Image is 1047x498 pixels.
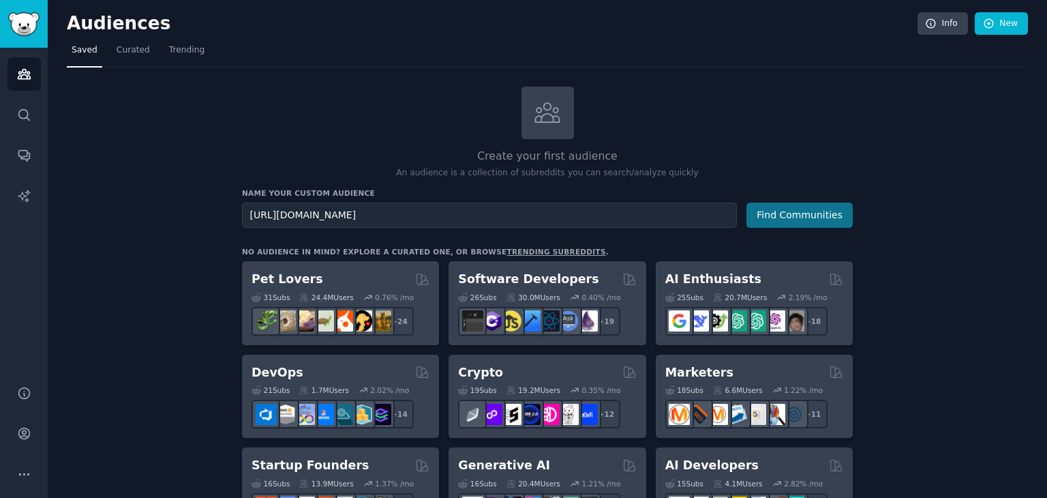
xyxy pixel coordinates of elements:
div: 4.1M Users [713,479,763,488]
img: azuredevops [256,404,277,425]
img: Docker_DevOps [294,404,315,425]
img: software [462,310,483,332]
a: New [975,12,1028,35]
div: 6.6M Users [713,385,763,395]
h2: DevOps [252,364,303,381]
img: MarketingResearch [764,404,785,425]
img: ballpython [275,310,296,332]
a: Curated [112,40,155,68]
div: 20.7M Users [713,293,767,302]
img: googleads [745,404,766,425]
h2: Crypto [458,364,503,381]
div: 2.02 % /mo [371,385,410,395]
div: 16 Sub s [458,479,496,488]
img: content_marketing [669,404,690,425]
img: leopardgeckos [294,310,315,332]
img: herpetology [256,310,277,332]
a: Trending [164,40,209,68]
div: 25 Sub s [665,293,703,302]
h2: Generative AI [458,457,550,474]
img: Emailmarketing [726,404,747,425]
img: GummySearch logo [8,12,40,36]
img: DevOpsLinks [313,404,334,425]
div: 0.76 % /mo [375,293,414,302]
div: 2.82 % /mo [784,479,823,488]
div: + 14 [385,400,414,428]
h2: Startup Founders [252,457,369,474]
img: iOSProgramming [519,310,541,332]
div: 20.4M Users [506,479,560,488]
a: trending subreddits [506,248,605,256]
img: PlatformEngineers [370,404,391,425]
img: reactnative [538,310,560,332]
img: learnjavascript [500,310,521,332]
img: bigseo [688,404,709,425]
img: AWS_Certified_Experts [275,404,296,425]
div: 26 Sub s [458,293,496,302]
h2: Software Developers [458,271,598,288]
div: 16 Sub s [252,479,290,488]
img: GoogleGeminiAI [669,310,690,332]
h3: Name your custom audience [242,188,853,198]
img: turtle [313,310,334,332]
div: 30.0M Users [506,293,560,302]
img: OpenAIDev [764,310,785,332]
h2: Marketers [665,364,733,381]
div: No audience in mind? Explore a curated one, or browse . [242,247,609,257]
span: Trending [169,44,204,57]
img: aws_cdk [351,404,372,425]
div: 1.21 % /mo [582,479,621,488]
img: PetAdvice [351,310,372,332]
img: cockatiel [332,310,353,332]
span: Saved [72,44,97,57]
img: defi_ [577,404,598,425]
h2: AI Developers [665,457,759,474]
div: 24.4M Users [299,293,353,302]
img: CryptoNews [558,404,579,425]
div: 13.9M Users [299,479,353,488]
div: 19 Sub s [458,385,496,395]
img: AItoolsCatalog [707,310,728,332]
img: AskMarketing [707,404,728,425]
div: 19.2M Users [506,385,560,395]
div: 31 Sub s [252,293,290,302]
img: dogbreed [370,310,391,332]
img: elixir [577,310,598,332]
div: + 19 [592,307,620,336]
div: + 24 [385,307,414,336]
img: ethstaker [500,404,521,425]
img: defiblockchain [538,404,560,425]
div: 2.19 % /mo [789,293,828,302]
img: platformengineering [332,404,353,425]
button: Find Communities [746,203,853,228]
img: DeepSeek [688,310,709,332]
img: web3 [519,404,541,425]
div: 1.7M Users [299,385,349,395]
img: chatgpt_promptDesign [726,310,747,332]
h2: Audiences [67,13,917,35]
img: AskComputerScience [558,310,579,332]
div: + 18 [799,307,828,336]
p: An audience is a collection of subreddits you can search/analyze quickly [242,167,853,179]
div: 0.35 % /mo [582,385,621,395]
h2: Create your first audience [242,148,853,165]
img: chatgpt_prompts_ [745,310,766,332]
div: 21 Sub s [252,385,290,395]
div: 1.22 % /mo [784,385,823,395]
img: csharp [481,310,502,332]
img: 0xPolygon [481,404,502,425]
img: OnlineMarketing [783,404,804,425]
span: Curated [117,44,150,57]
div: + 12 [592,400,620,428]
h2: AI Enthusiasts [665,271,761,288]
div: 18 Sub s [665,385,703,395]
a: Saved [67,40,102,68]
div: 15 Sub s [665,479,703,488]
h2: Pet Lovers [252,271,323,288]
img: ArtificalIntelligence [783,310,804,332]
input: Pick a short name, like "Digital Marketers" or "Movie-Goers" [242,203,737,228]
div: 0.40 % /mo [582,293,621,302]
div: 1.37 % /mo [375,479,414,488]
img: ethfinance [462,404,483,425]
a: Info [917,12,968,35]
